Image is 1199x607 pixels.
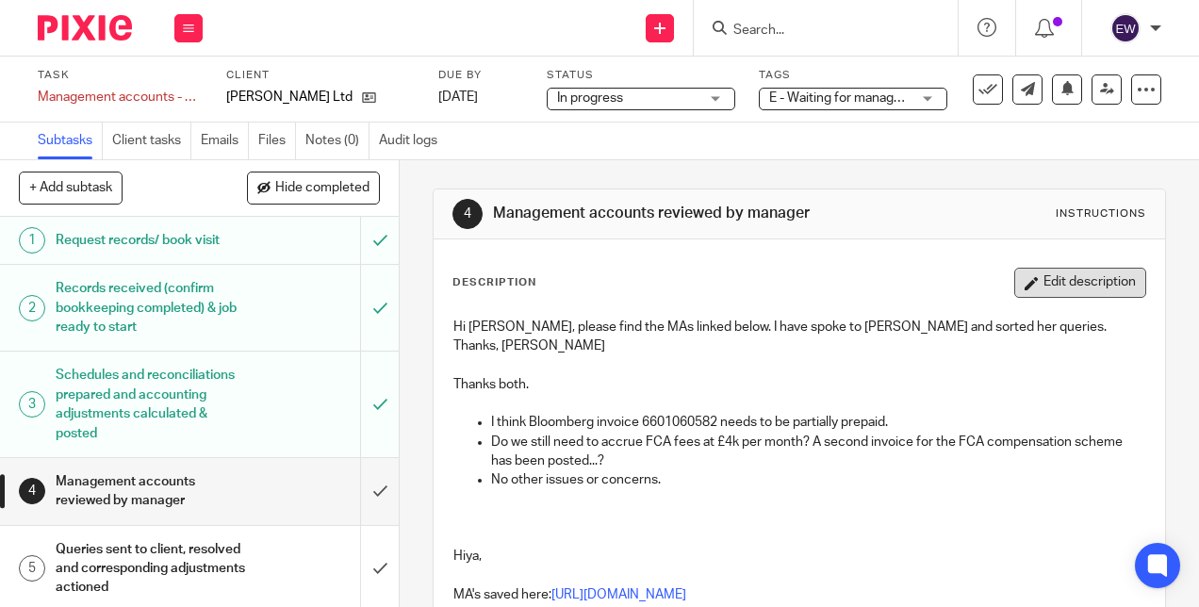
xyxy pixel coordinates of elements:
[453,547,1144,566] p: Hiya,
[38,15,132,41] img: Pixie
[226,68,415,83] label: Client
[56,274,246,341] h1: Records received (confirm bookkeeping completed) & job ready to start
[19,172,123,204] button: + Add subtask
[201,123,249,159] a: Emails
[491,413,1144,432] p: I think Bloomberg invoice 6601060582 needs to be partially prepaid.
[19,227,45,254] div: 1
[56,468,246,516] h1: Management accounts reviewed by manager
[56,226,246,254] h1: Request records/ book visit
[112,123,191,159] a: Client tasks
[453,375,1144,394] p: Thanks both.
[557,91,623,105] span: In progress
[547,68,735,83] label: Status
[493,204,840,223] h1: Management accounts reviewed by manager
[491,433,1144,471] p: Do we still need to accrue FCA fees at £4k per month? A second invoice for the FCA compensation s...
[759,68,947,83] label: Tags
[56,535,246,602] h1: Queries sent to client, resolved and corresponding adjustments actioned
[551,588,686,601] a: [URL][DOMAIN_NAME]
[305,123,370,159] a: Notes (0)
[19,555,45,582] div: 5
[379,123,447,159] a: Audit logs
[56,361,246,447] h1: Schedules and reconciliations prepared and accounting adjustments calculated & posted
[1014,268,1146,298] button: Edit description
[452,275,536,290] p: Description
[1110,13,1141,43] img: svg%3E
[19,391,45,418] div: 3
[38,123,103,159] a: Subtasks
[226,88,353,107] p: [PERSON_NAME] Ltd
[769,91,1001,105] span: E - Waiting for manager review/approval
[38,68,203,83] label: Task
[438,68,523,83] label: Due by
[19,478,45,504] div: 4
[1056,206,1146,221] div: Instructions
[19,295,45,321] div: 2
[453,585,1144,604] p: MA's saved here:
[258,123,296,159] a: Files
[453,318,1144,356] p: Hi [PERSON_NAME], please find the MAs linked below. I have spoke to [PERSON_NAME] and sorted her ...
[247,172,380,204] button: Hide completed
[452,199,483,229] div: 4
[731,23,901,40] input: Search
[275,181,370,196] span: Hide completed
[491,470,1144,489] p: No other issues or concerns.
[438,90,478,104] span: [DATE]
[38,88,203,107] div: Management accounts - Monthly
